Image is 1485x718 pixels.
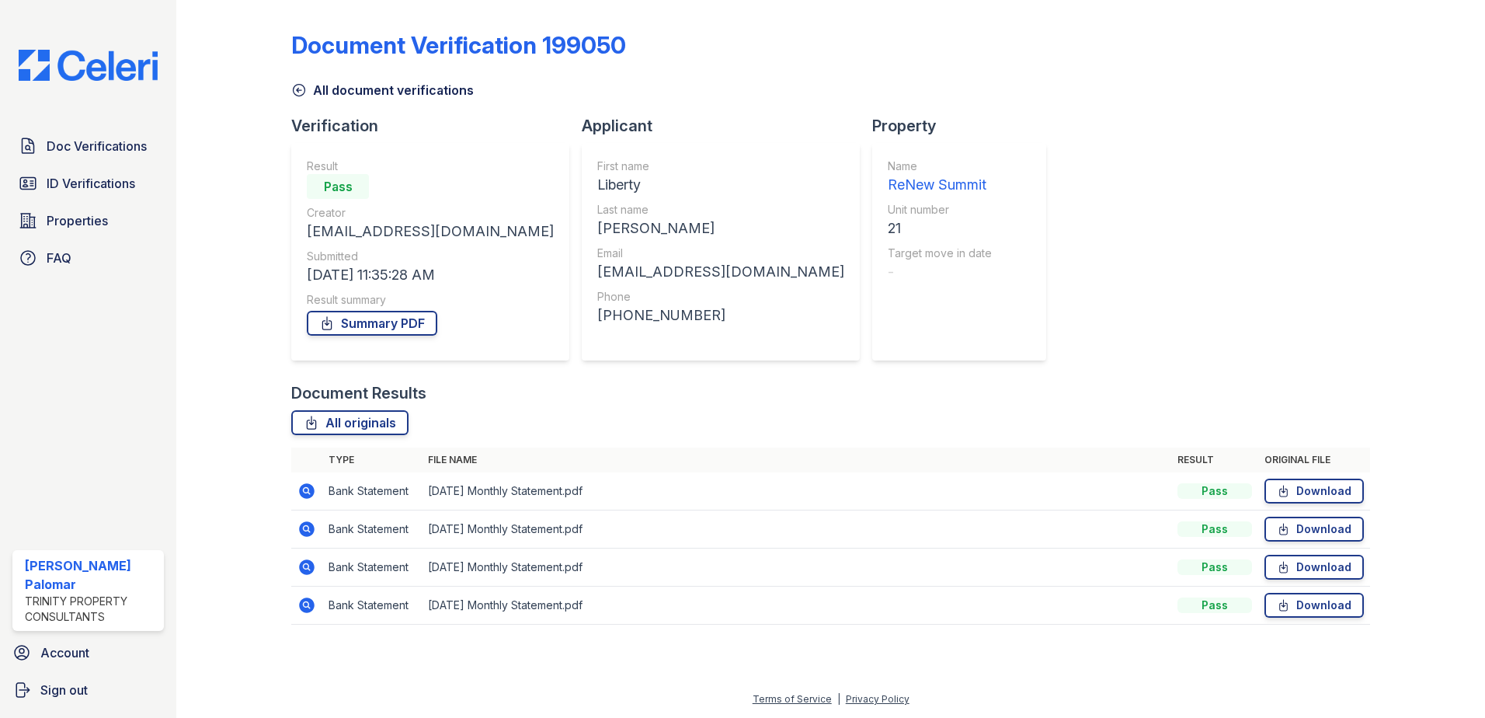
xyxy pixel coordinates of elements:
[753,693,832,705] a: Terms of Service
[837,693,840,705] div: |
[322,511,422,549] td: Bank Statement
[6,674,170,706] a: Sign out
[597,174,844,196] div: Liberty
[307,221,554,242] div: [EMAIL_ADDRESS][DOMAIN_NAME]
[597,202,844,218] div: Last name
[597,159,844,174] div: First name
[888,159,992,174] div: Name
[47,174,135,193] span: ID Verifications
[422,511,1171,549] td: [DATE] Monthly Statement.pdf
[307,174,369,199] div: Pass
[322,587,422,625] td: Bank Statement
[582,115,872,137] div: Applicant
[291,382,426,404] div: Document Results
[1171,448,1258,472] th: Result
[12,131,164,162] a: Doc Verifications
[1420,656,1469,702] iframe: chat widget
[6,50,170,81] img: CE_Logo_Blue-a8612792a0a2168367f1c8372b55b34899dd931a85d93a1a3d3e32e68fde9ad4.png
[422,549,1171,587] td: [DATE] Monthly Statement.pdf
[307,159,554,174] div: Result
[322,549,422,587] td: Bank Statement
[12,205,164,236] a: Properties
[1264,555,1364,580] a: Download
[6,637,170,668] a: Account
[307,292,554,308] div: Result summary
[1177,483,1252,499] div: Pass
[25,556,158,594] div: [PERSON_NAME] Palomar
[597,261,844,283] div: [EMAIL_ADDRESS][DOMAIN_NAME]
[422,587,1171,625] td: [DATE] Monthly Statement.pdf
[40,643,89,662] span: Account
[307,264,554,286] div: [DATE] 11:35:28 AM
[597,289,844,305] div: Phone
[291,115,582,137] div: Verification
[888,174,992,196] div: ReNew Summit
[597,305,844,326] div: [PHONE_NUMBER]
[888,159,992,196] a: Name ReNew Summit
[12,242,164,274] a: FAQ
[597,246,844,261] div: Email
[322,472,422,511] td: Bank Statement
[322,448,422,472] th: Type
[1264,517,1364,542] a: Download
[1177,559,1252,575] div: Pass
[872,115,1059,137] div: Property
[1177,598,1252,613] div: Pass
[888,246,992,261] div: Target move in date
[47,211,108,230] span: Properties
[888,218,992,239] div: 21
[307,205,554,221] div: Creator
[25,594,158,625] div: Trinity Property Consultants
[846,693,909,705] a: Privacy Policy
[422,472,1171,511] td: [DATE] Monthly Statement.pdf
[47,249,71,267] span: FAQ
[47,137,147,155] span: Doc Verifications
[1177,521,1252,537] div: Pass
[597,218,844,239] div: [PERSON_NAME]
[291,81,474,99] a: All document verifications
[12,168,164,199] a: ID Verifications
[307,311,437,336] a: Summary PDF
[888,202,992,218] div: Unit number
[40,681,88,699] span: Sign out
[291,410,409,435] a: All originals
[291,31,626,59] div: Document Verification 199050
[888,261,992,283] div: -
[307,249,554,264] div: Submitted
[422,448,1171,472] th: File name
[1264,593,1364,618] a: Download
[1258,448,1370,472] th: Original file
[1264,479,1364,504] a: Download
